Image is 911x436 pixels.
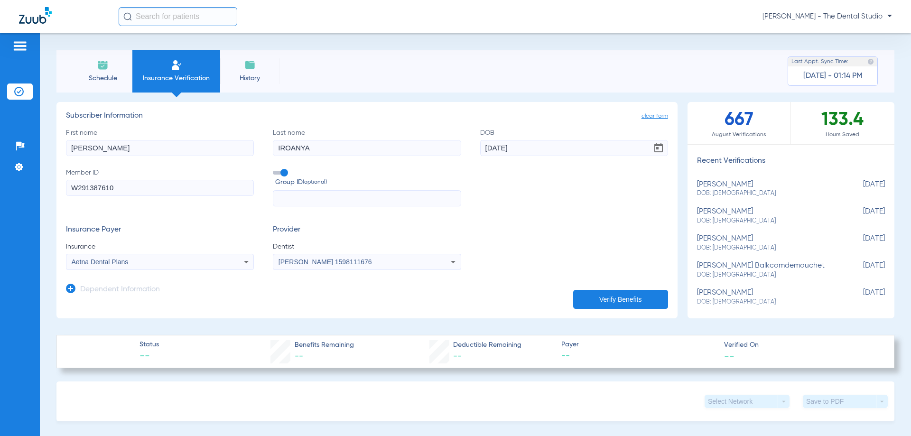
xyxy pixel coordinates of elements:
div: [PERSON_NAME] [697,207,837,225]
span: DOB: [DEMOGRAPHIC_DATA] [697,298,837,306]
span: Verified On [724,340,879,350]
span: History [227,74,272,83]
span: [PERSON_NAME] - The Dental Studio [762,12,892,21]
img: History [244,59,256,71]
span: -- [139,350,159,363]
span: Group ID [275,177,461,187]
span: Deductible Remaining [453,340,521,350]
h3: Provider [273,225,461,235]
label: Member ID [66,168,254,207]
span: Benefits Remaining [295,340,354,350]
span: Status [139,340,159,350]
label: DOB [480,128,668,156]
span: [DATE] [837,234,885,252]
img: last sync help info [867,58,874,65]
span: clear form [641,111,668,121]
h3: Recent Verifications [688,157,894,166]
span: [DATE] [837,207,885,225]
span: DOB: [DEMOGRAPHIC_DATA] [697,189,837,198]
span: Last Appt. Sync Time: [791,57,848,66]
span: Insurance Verification [139,74,213,83]
span: Hours Saved [791,130,894,139]
button: Open calendar [649,139,668,158]
button: Verify Benefits [573,290,668,309]
img: hamburger-icon [12,40,28,52]
img: Manual Insurance Verification [171,59,182,71]
div: [PERSON_NAME] [697,288,837,306]
span: Aetna Dental Plans [72,258,129,266]
span: [PERSON_NAME] 1598111676 [279,258,372,266]
input: First name [66,140,254,156]
input: Search for patients [119,7,237,26]
h3: Subscriber Information [66,111,668,121]
input: Member ID [66,180,254,196]
span: Schedule [80,74,125,83]
label: First name [66,128,254,156]
input: DOBOpen calendar [480,140,668,156]
span: [DATE] - 01:14 PM [803,71,863,81]
span: -- [453,352,462,361]
div: 133.4 [791,102,894,144]
span: DOB: [DEMOGRAPHIC_DATA] [697,244,837,252]
input: Last name [273,140,461,156]
div: [PERSON_NAME] [697,234,837,252]
img: Zuub Logo [19,7,52,24]
span: DOB: [DEMOGRAPHIC_DATA] [697,271,837,279]
span: [DATE] [837,180,885,198]
span: [DATE] [837,288,885,306]
img: Schedule [97,59,109,71]
h3: Insurance Payer [66,225,254,235]
div: [PERSON_NAME] [697,180,837,198]
span: DOB: [DEMOGRAPHIC_DATA] [697,217,837,225]
span: Payer [561,340,716,350]
span: -- [724,351,734,361]
iframe: Chat Widget [864,390,911,436]
span: Insurance [66,242,254,251]
img: Search Icon [123,12,132,21]
span: -- [295,352,303,361]
span: -- [561,350,716,362]
span: Dentist [273,242,461,251]
span: August Verifications [688,130,790,139]
span: [DATE] [837,261,885,279]
label: Last name [273,128,461,156]
div: [PERSON_NAME] balkcomdemouchet [697,261,837,279]
h3: Dependent Information [80,285,160,295]
div: 667 [688,102,791,144]
small: (optional) [303,177,327,187]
